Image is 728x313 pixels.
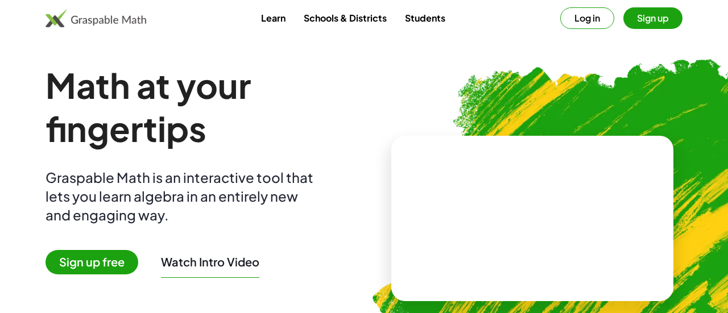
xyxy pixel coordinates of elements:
a: Students [396,7,454,28]
a: Schools & Districts [295,7,396,28]
h1: Math at your fingertips [45,64,346,150]
a: Learn [252,7,295,28]
button: Sign up [623,7,682,29]
span: Sign up free [45,250,138,274]
button: Watch Intro Video [161,254,259,269]
div: Graspable Math is an interactive tool that lets you learn algebra in an entirely new and engaging... [45,168,318,224]
button: Log in [560,7,614,29]
video: What is this? This is dynamic math notation. Dynamic math notation plays a central role in how Gr... [447,176,618,261]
